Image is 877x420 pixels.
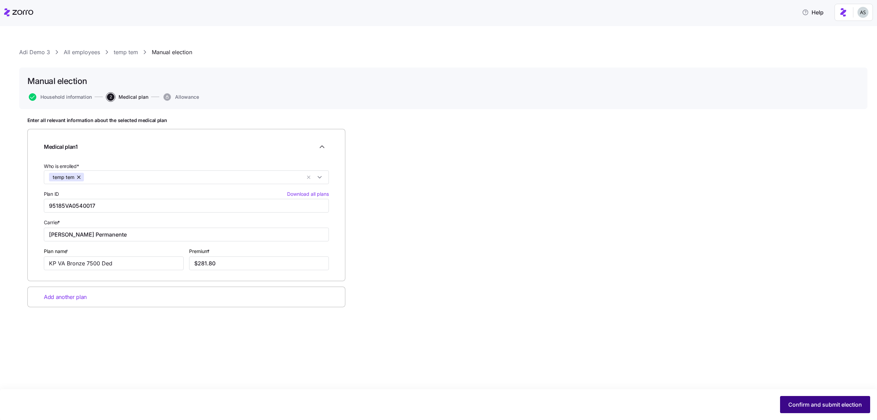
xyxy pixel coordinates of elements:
label: Plan name [44,248,70,255]
span: Allowance [175,95,199,99]
h1: Enter all relevant information about the selected medical plan [27,117,345,123]
button: Help [796,5,829,19]
img: c4d3a52e2a848ea5f7eb308790fba1e4 [857,7,868,18]
span: Who is enrolled* [44,163,79,170]
span: temp tem [53,173,74,181]
button: Allowance [163,93,199,101]
button: Confirm and submit election [780,396,870,413]
a: All employees [64,48,100,57]
h1: Manual election [27,76,87,86]
span: Add another plan [44,293,87,301]
input: Type plan ID [44,199,329,213]
span: Plan ID [44,191,59,197]
span: 2 [107,93,114,101]
span: Confirm and submit election [788,400,862,409]
a: 2Medical plan [106,93,148,101]
a: Household information [27,93,92,101]
a: Adi Demo 3 [19,48,50,57]
a: Manual election [152,48,192,57]
button: 2Medical plan [107,93,148,101]
input: Plan name [44,256,184,270]
input: Carrier [44,228,329,241]
span: Household information [40,95,92,99]
span: Help [802,8,824,16]
a: temp tem [114,48,138,57]
button: Plan ID [287,191,329,197]
span: Download all plans [287,191,329,197]
svg: Collapse employee form [318,143,326,151]
label: Carrier [44,219,61,226]
input: $ [189,256,329,270]
span: Medical plan 1 [44,143,78,151]
label: Premium [189,248,211,255]
button: Household information [29,93,92,101]
span: Medical plan [119,95,148,99]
